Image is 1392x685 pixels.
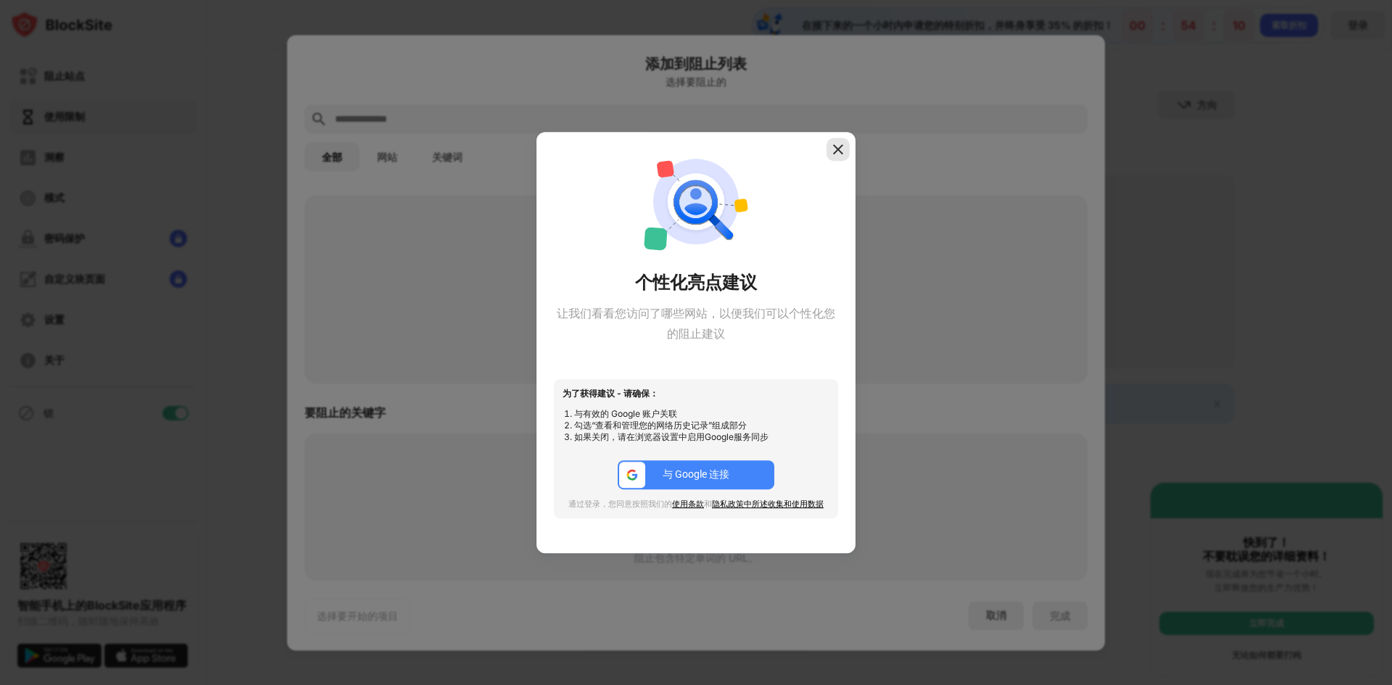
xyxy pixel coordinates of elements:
a: 使用条款 [672,499,704,509]
font: 通过登录，您同意按照我们的 [568,499,672,509]
font: 和 [704,499,712,509]
button: 谷歌与 Google 连接 [618,460,774,489]
img: personal-suggestions.svg [644,149,748,254]
font: 勾选“查看和管理您的网络历史记录”组成部分 [574,420,747,431]
font: 与 Google 连接 [663,468,729,480]
font: 个性化亮点建议 [635,272,757,293]
font: 如果关闭，请在浏览器设置中启用Google服务同步 [574,431,768,442]
a: 隐私政策中所述收集和使用数据 [712,499,824,509]
font: 让我们看看您访问了哪些网站，以便我们可以个性化您的阻止建议 [557,306,835,341]
img: 谷歌 [626,468,639,481]
font: 与有效的 Google 账户关联 [574,408,677,419]
font: 为了获得建议 - 请确保： [563,388,658,399]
